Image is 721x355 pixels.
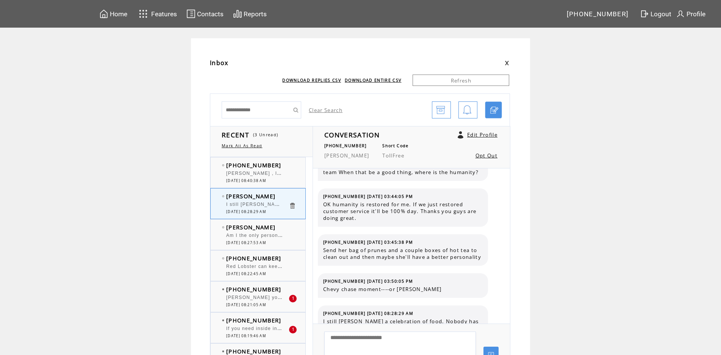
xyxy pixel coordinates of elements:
div: 1 [289,326,297,333]
span: [PHONE_NUMBER] [324,143,367,148]
span: [PHONE_NUMBER] [567,10,629,18]
span: [DATE] 08:28:29 AM [226,209,266,214]
span: [DATE] 08:27:53 AM [226,240,266,245]
span: Chevy chase moment----or [PERSON_NAME] [323,286,482,293]
a: Opt Out [475,152,497,159]
img: chart.svg [233,9,242,19]
span: Reports [244,10,267,18]
img: bulletEmpty.png [222,195,224,197]
a: Mark All As Read [222,143,262,148]
img: home.svg [99,9,108,19]
span: [PHONE_NUMBER] [226,161,282,169]
span: Red Lobster can keep their farm raised shrimp from [GEOGRAPHIC_DATA]. I only buy Wild caught Amer... [226,262,549,269]
a: Click to delete these messgaes [289,202,296,209]
span: [PHONE_NUMBER] [DATE] 03:50:05 PM [323,279,413,284]
a: Clear Search [309,107,343,114]
span: Logout [651,10,671,18]
img: exit.svg [640,9,649,19]
img: profile.svg [676,9,685,19]
img: bell.png [463,102,472,119]
span: [PHONE_NUMBER] [DATE] 03:44:05 PM [323,194,413,199]
span: I still [PERSON_NAME] a celebration of food. Nobody has ever been able to make their chicken nach... [323,318,482,338]
span: RECENT [222,130,249,139]
span: [PHONE_NUMBER] [226,254,282,262]
div: 1 [289,295,297,302]
a: Click to start a chat with mobile number by SMS [485,101,502,118]
span: [PHONE_NUMBER] [DATE] 08:28:29 AM [323,311,413,316]
span: [PHONE_NUMBER] [226,347,282,355]
a: Edit Profile [467,131,497,138]
span: [PERSON_NAME] [226,223,275,231]
img: bulletFull.png [222,288,224,290]
span: [DATE] 08:19:46 AM [226,333,266,338]
span: If you need inside information on Red Lobster my wife met the COO and they still talk business an... [226,324,572,332]
img: archive.png [436,102,445,119]
span: Profile [687,10,705,18]
input: Submit [290,101,301,118]
span: [PHONE_NUMBER] [DATE] 03:45:38 PM [323,240,413,245]
span: Short Code [382,143,408,148]
span: [PHONE_NUMBER] [226,285,282,293]
span: [DATE] 08:21:05 AM [226,302,266,307]
img: contacts.svg [186,9,195,19]
a: Profile [675,8,707,20]
span: Am I the only person in the world who HATES the Red Lobster biscuits? Good show, fellas! --[PERSO... [226,233,514,238]
img: bulletEmpty.png [222,226,224,228]
img: bulletFull.png [222,319,224,321]
span: OK humanity is restored for me. If we just restored customer service it'll be 100% day. Thanks yo... [323,201,482,221]
span: TollFree [382,152,404,159]
span: [PERSON_NAME] , look forward to hearing [PERSON_NAME]. Thanks [226,169,400,176]
a: Features [136,6,178,21]
a: Reports [232,8,268,20]
span: [PHONE_NUMBER] [226,316,282,324]
span: [PERSON_NAME] [324,152,369,159]
span: I still [PERSON_NAME] a celebration of food. Nobody has ever been able to make their chicken nach... [226,200,572,207]
span: (3 Unread) [253,132,278,137]
img: bulletEmpty.png [222,257,224,259]
a: Contacts [185,8,225,20]
img: bulletEmpty.png [222,164,224,166]
span: Contacts [197,10,224,18]
span: CONVERSATION [324,130,380,139]
span: Features [151,10,177,18]
span: Home [110,10,127,18]
span: Send her bag of prunes and a couple boxes of hot tea to clean out and then maybe she'll have a be... [323,247,482,260]
span: [DATE] 08:22:45 AM [226,271,266,276]
span: [DATE] 08:40:38 AM [226,178,266,183]
img: features.svg [137,8,150,20]
a: Logout [639,8,675,20]
a: Refresh [413,75,509,86]
span: [PERSON_NAME] [226,192,275,200]
a: DOWNLOAD REPLIES CSV [282,78,341,83]
span: Inbox [210,59,228,67]
img: bulletFull.png [222,350,224,352]
a: DOWNLOAD ENTIRE CSV [345,78,401,83]
a: Home [98,8,128,20]
a: Click to edit user profile [458,131,463,139]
